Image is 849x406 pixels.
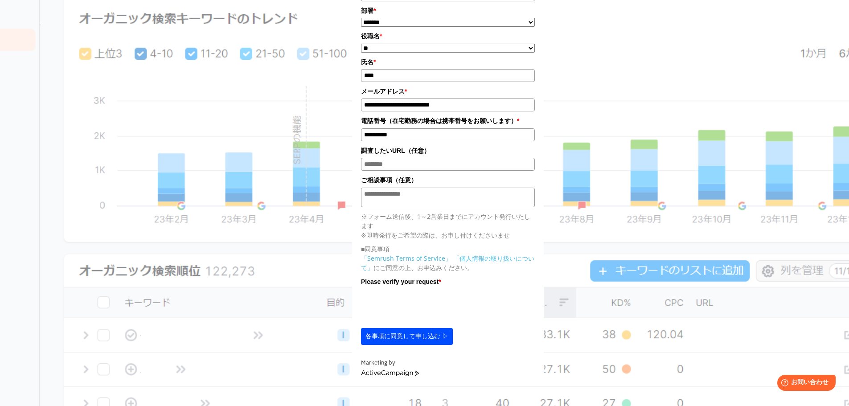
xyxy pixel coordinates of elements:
button: 各事項に同意して申し込む ▷ [361,328,453,345]
div: Marketing by [361,358,535,368]
p: ■同意事項 [361,244,535,254]
label: ご相談事項（任意） [361,175,535,185]
iframe: reCAPTCHA [361,289,496,324]
a: 「Semrush Terms of Service」 [361,254,451,262]
label: メールアドレス [361,86,535,96]
label: 部署 [361,6,535,16]
label: 氏名 [361,57,535,67]
label: 役職名 [361,31,535,41]
label: 電話番号（在宅勤務の場合は携帯番号をお願いします） [361,116,535,126]
label: 調査したいURL（任意） [361,146,535,156]
label: Please verify your request [361,277,535,287]
p: ※フォーム送信後、1～2営業日までにアカウント発行いたします ※即時発行をご希望の際は、お申し付けくださいませ [361,212,535,240]
p: にご同意の上、お申込みください。 [361,254,535,272]
iframe: Help widget launcher [770,371,839,396]
a: 「個人情報の取り扱いについて」 [361,254,534,272]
